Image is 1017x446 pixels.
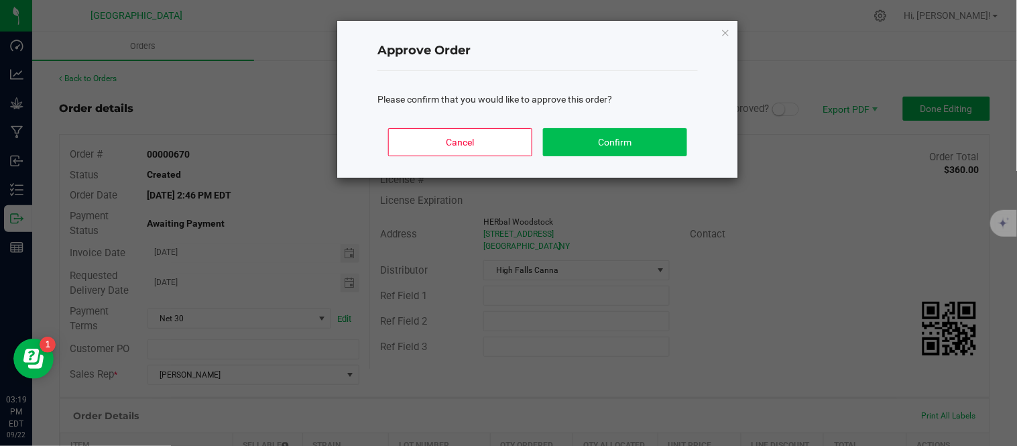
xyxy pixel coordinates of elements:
iframe: Resource center [13,339,54,379]
iframe: Resource center unread badge [40,337,56,353]
div: Please confirm that you would like to approve this order? [377,93,698,107]
button: Cancel [388,128,532,156]
button: Confirm [543,128,687,156]
button: Close [721,24,730,40]
h4: Approve Order [377,42,698,60]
